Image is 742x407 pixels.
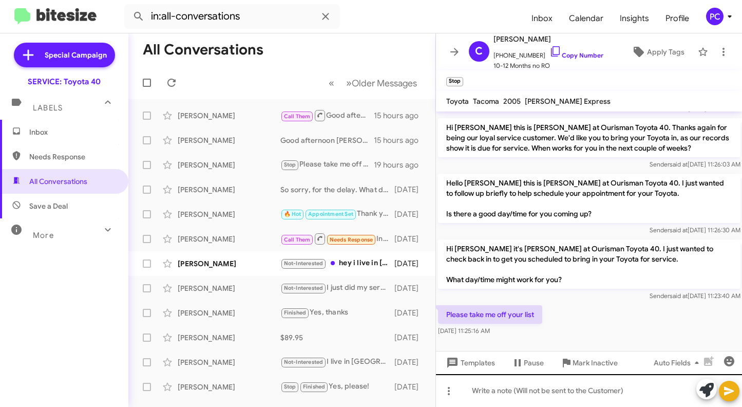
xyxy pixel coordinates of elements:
span: [PERSON_NAME] [493,33,603,45]
input: Search [124,4,340,29]
span: Older Messages [352,78,417,89]
span: Not-Interested [284,359,324,365]
span: Needs Response [29,152,117,162]
div: 15 hours ago [374,110,427,121]
small: Stop [446,77,463,86]
div: [DATE] [394,382,427,392]
div: [PERSON_NAME] [178,258,280,269]
span: Apply Tags [647,43,684,61]
div: I just did my service appreciate it [280,282,394,294]
p: Please take me off your list [438,305,542,324]
span: Call Them [284,236,311,243]
a: Inbox [523,4,561,33]
span: 10-12 Months no RO [493,61,603,71]
div: [DATE] [394,357,427,367]
span: Toyota [446,97,469,106]
span: Special Campaign [45,50,107,60]
button: Previous [322,72,340,94]
button: Apply Tags [622,43,693,61]
span: » [346,77,352,89]
span: Stop [284,383,296,390]
div: [PERSON_NAME] [178,382,280,392]
span: All Conversations [29,176,87,187]
div: hey i live in [US_STATE] not [GEOGRAPHIC_DATA] [280,257,394,269]
a: Copy Number [549,51,603,59]
span: 🔥 Hot [284,211,301,217]
div: Thank you [280,208,394,220]
span: Sender [DATE] 11:26:03 AM [649,160,740,168]
a: Profile [657,4,697,33]
span: C [475,43,483,60]
span: Sender [DATE] 11:26:30 AM [649,226,740,234]
div: 19 hours ago [374,160,427,170]
span: Stop [284,161,296,168]
div: [PERSON_NAME] [178,209,280,219]
div: [DATE] [394,184,427,195]
nav: Page navigation example [323,72,423,94]
button: Templates [436,354,503,372]
div: Yes, please! [280,381,394,393]
span: [PHONE_NUMBER] [493,45,603,61]
span: « [329,77,334,89]
span: Finished [284,309,307,316]
div: [PERSON_NAME] [178,308,280,318]
span: said at [669,292,687,300]
div: [DATE] [394,209,427,219]
div: Good afternoon [PERSON_NAME]! just a quick note, even if your vehicle isn’t showing as due, Toyot... [280,135,374,145]
span: Templates [444,354,495,372]
div: [DATE] [394,234,427,244]
div: [DATE] [394,283,427,293]
div: [PERSON_NAME] [178,135,280,145]
span: Auto Fields [654,354,703,372]
div: Please take me off your list [280,159,374,171]
button: Pause [503,354,552,372]
button: Next [340,72,423,94]
span: [PERSON_NAME] Express [525,97,611,106]
div: Yes, thanks [280,307,394,319]
span: [DATE] 11:25:16 AM [438,327,490,335]
div: [PERSON_NAME] [178,184,280,195]
span: More [33,231,54,240]
span: Inbox [29,127,117,137]
h1: All Conversations [143,42,263,58]
span: said at [669,226,687,234]
div: PC [706,8,724,25]
div: I live in [GEOGRAPHIC_DATA] and am having my service done here, thanks. [280,356,394,368]
a: Special Campaign [14,43,115,67]
span: Mark Inactive [573,354,618,372]
div: [PERSON_NAME] [178,160,280,170]
div: Inbound Call [280,232,394,245]
span: Finished [303,383,326,390]
span: Save a Deal [29,201,68,211]
span: Needs Response [330,236,373,243]
div: 15 hours ago [374,135,427,145]
div: Good afternoon! I saw that you gave us a call earlier and just wanted to check in to see if you w... [280,109,374,122]
div: [PERSON_NAME] [178,283,280,293]
button: PC [697,8,731,25]
span: Labels [33,103,63,113]
div: $89.95 [280,332,394,343]
a: Insights [612,4,657,33]
div: [DATE] [394,332,427,343]
button: Mark Inactive [552,354,626,372]
a: Calendar [561,4,612,33]
p: Hello [PERSON_NAME] this is [PERSON_NAME] at Ourisman Toyota 40. I just wanted to follow up brief... [438,174,740,223]
span: 2005 [503,97,521,106]
div: [PERSON_NAME] [178,332,280,343]
div: [PERSON_NAME] [178,234,280,244]
div: [DATE] [394,308,427,318]
span: Pause [524,354,544,372]
span: Not-Interested [284,285,324,291]
div: [PERSON_NAME] [178,110,280,121]
div: [DATE] [394,258,427,269]
p: Hi [PERSON_NAME] it's [PERSON_NAME] at Ourisman Toyota 40. I just wanted to check back in to get ... [438,239,740,289]
p: Hi [PERSON_NAME] this is [PERSON_NAME] at Ourisman Toyota 40. Thanks again for being our loyal se... [438,118,740,157]
div: SERVICE: Toyota 40 [28,77,101,87]
div: [PERSON_NAME] [178,357,280,367]
span: said at [669,160,687,168]
span: Not-Interested [284,260,324,267]
div: So sorry, for the delay. What day and time would you like to come in? [280,184,394,195]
